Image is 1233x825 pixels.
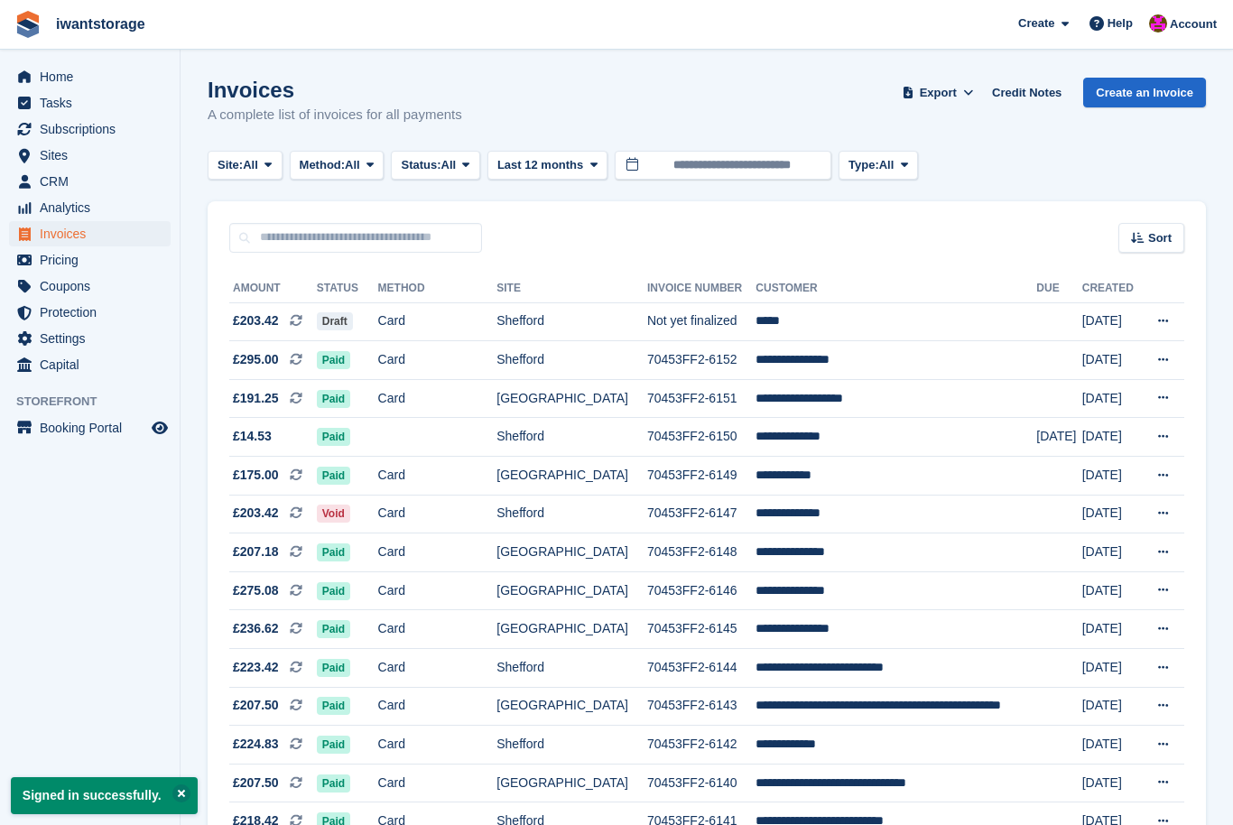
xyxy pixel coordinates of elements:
[208,151,283,181] button: Site: All
[647,610,756,649] td: 70453FF2-6145
[647,687,756,726] td: 70453FF2-6143
[317,351,350,369] span: Paid
[496,610,647,649] td: [GEOGRAPHIC_DATA]
[879,156,895,174] span: All
[378,457,497,496] td: Card
[647,649,756,688] td: 70453FF2-6144
[233,311,279,330] span: £203.42
[647,764,756,802] td: 70453FF2-6140
[317,736,350,754] span: Paid
[1082,302,1141,341] td: [DATE]
[1082,274,1141,303] th: Created
[233,427,272,446] span: £14.53
[920,84,957,102] span: Export
[378,495,497,533] td: Card
[9,90,171,116] a: menu
[1170,15,1217,33] span: Account
[496,764,647,802] td: [GEOGRAPHIC_DATA]
[317,505,350,523] span: Void
[496,457,647,496] td: [GEOGRAPHIC_DATA]
[378,302,497,341] td: Card
[378,533,497,572] td: Card
[496,649,647,688] td: Shefford
[1082,418,1141,457] td: [DATE]
[9,352,171,377] a: menu
[1018,14,1054,32] span: Create
[378,764,497,802] td: Card
[317,390,350,408] span: Paid
[647,379,756,418] td: 70453FF2-6151
[40,273,148,299] span: Coupons
[9,326,171,351] a: menu
[647,418,756,457] td: 70453FF2-6150
[317,582,350,600] span: Paid
[391,151,479,181] button: Status: All
[40,64,148,89] span: Home
[16,393,180,411] span: Storefront
[233,581,279,600] span: £275.08
[1082,764,1141,802] td: [DATE]
[496,341,647,380] td: Shefford
[496,726,647,765] td: Shefford
[49,9,153,39] a: iwantstorage
[441,156,457,174] span: All
[9,64,171,89] a: menu
[233,735,279,754] span: £224.83
[496,687,647,726] td: [GEOGRAPHIC_DATA]
[647,457,756,496] td: 70453FF2-6149
[9,116,171,142] a: menu
[647,495,756,533] td: 70453FF2-6147
[378,571,497,610] td: Card
[317,467,350,485] span: Paid
[378,726,497,765] td: Card
[149,417,171,439] a: Preview store
[1082,726,1141,765] td: [DATE]
[233,696,279,715] span: £207.50
[401,156,440,174] span: Status:
[40,326,148,351] span: Settings
[9,195,171,220] a: menu
[839,151,918,181] button: Type: All
[14,11,42,38] img: stora-icon-8386f47178a22dfd0bd8f6a31ec36ba5ce8667c1dd55bd0f319d3a0aa187defe.svg
[1036,274,1081,303] th: Due
[243,156,258,174] span: All
[233,658,279,677] span: £223.42
[290,151,385,181] button: Method: All
[487,151,607,181] button: Last 12 months
[40,247,148,273] span: Pricing
[9,221,171,246] a: menu
[208,78,462,102] h1: Invoices
[497,156,583,174] span: Last 12 months
[496,495,647,533] td: Shefford
[1082,649,1141,688] td: [DATE]
[9,300,171,325] a: menu
[40,195,148,220] span: Analytics
[1149,14,1167,32] img: Jonathan
[1082,610,1141,649] td: [DATE]
[40,169,148,194] span: CRM
[345,156,360,174] span: All
[40,415,148,440] span: Booking Portal
[40,143,148,168] span: Sites
[496,571,647,610] td: [GEOGRAPHIC_DATA]
[496,418,647,457] td: Shefford
[647,533,756,572] td: 70453FF2-6148
[647,726,756,765] td: 70453FF2-6142
[317,428,350,446] span: Paid
[317,620,350,638] span: Paid
[317,312,353,330] span: Draft
[9,415,171,440] a: menu
[647,341,756,380] td: 70453FF2-6152
[378,687,497,726] td: Card
[1082,341,1141,380] td: [DATE]
[496,533,647,572] td: [GEOGRAPHIC_DATA]
[233,619,279,638] span: £236.62
[233,350,279,369] span: £295.00
[218,156,243,174] span: Site:
[1108,14,1133,32] span: Help
[496,302,647,341] td: Shefford
[300,156,346,174] span: Method:
[647,274,756,303] th: Invoice Number
[848,156,879,174] span: Type:
[233,389,279,408] span: £191.25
